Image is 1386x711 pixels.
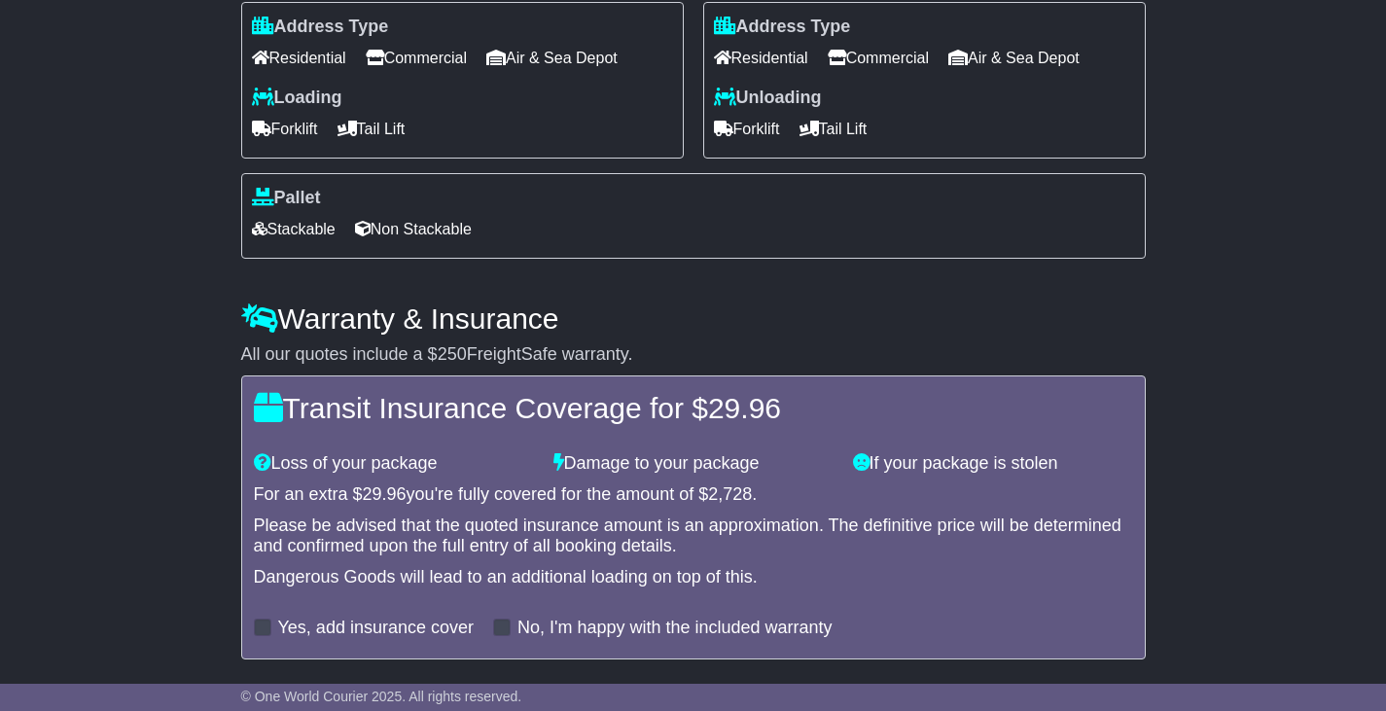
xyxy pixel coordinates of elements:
[544,453,843,475] div: Damage to your package
[714,88,822,109] label: Unloading
[252,214,336,244] span: Stackable
[438,344,467,364] span: 250
[252,17,389,38] label: Address Type
[708,484,752,504] span: 2,728
[241,302,1146,335] h4: Warranty & Insurance
[517,618,833,639] label: No, I'm happy with the included warranty
[252,43,346,73] span: Residential
[338,114,406,144] span: Tail Lift
[252,114,318,144] span: Forklift
[828,43,929,73] span: Commercial
[278,618,474,639] label: Yes, add insurance cover
[254,515,1133,557] div: Please be advised that the quoted insurance amount is an approximation. The definitive price will...
[714,114,780,144] span: Forklift
[843,453,1143,475] div: If your package is stolen
[244,453,544,475] div: Loss of your package
[355,214,472,244] span: Non Stackable
[241,344,1146,366] div: All our quotes include a $ FreightSafe warranty.
[366,43,467,73] span: Commercial
[252,88,342,109] label: Loading
[714,43,808,73] span: Residential
[363,484,407,504] span: 29.96
[241,689,522,704] span: © One World Courier 2025. All rights reserved.
[708,392,781,424] span: 29.96
[252,188,321,209] label: Pallet
[800,114,868,144] span: Tail Lift
[486,43,618,73] span: Air & Sea Depot
[714,17,851,38] label: Address Type
[254,392,1133,424] h4: Transit Insurance Coverage for $
[254,484,1133,506] div: For an extra $ you're fully covered for the amount of $ .
[948,43,1080,73] span: Air & Sea Depot
[254,567,1133,588] div: Dangerous Goods will lead to an additional loading on top of this.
